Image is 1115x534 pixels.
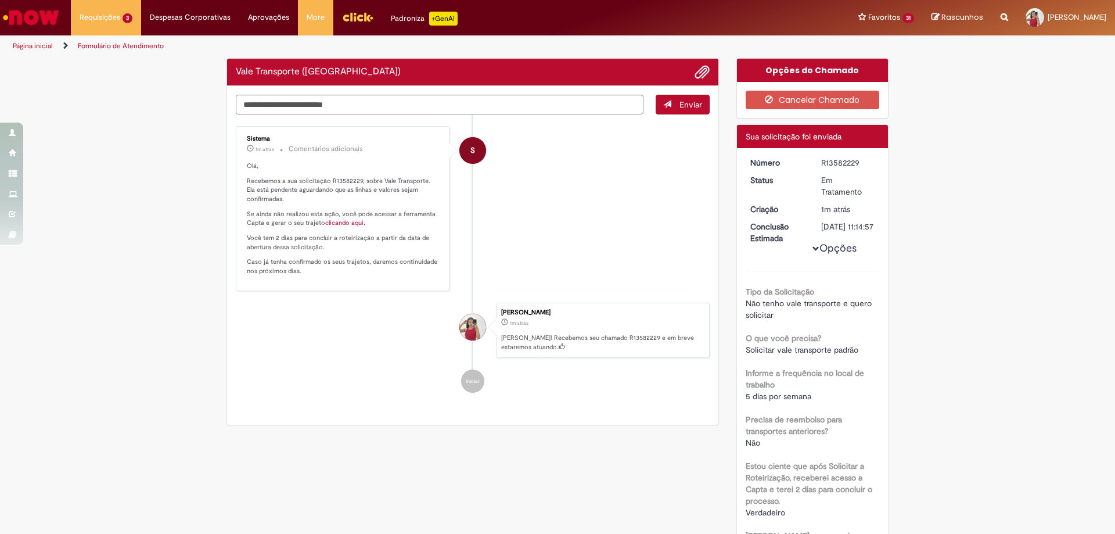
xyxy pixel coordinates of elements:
a: Página inicial [13,41,53,51]
span: 1m atrás [821,204,850,214]
img: click_logo_yellow_360x200.png [342,8,373,26]
dt: Número [742,157,813,169]
span: More [307,12,325,23]
span: Sua solicitação foi enviada [746,131,841,142]
span: Solicitar vale transporte padrão [746,345,858,355]
div: [PERSON_NAME] [501,309,703,316]
span: Enviar [679,99,702,110]
b: Tipo da Solicitação [746,286,814,297]
div: 30/09/2025 15:14:52 [821,203,875,215]
p: Se ainda não realizou esta ação, você pode acessar a ferramenta Capta e gerar o seu trajeto [247,210,440,228]
div: System [459,137,486,164]
button: Enviar [656,95,710,114]
span: Não [746,438,760,448]
dt: Status [742,174,813,186]
dt: Criação [742,203,813,215]
span: Aprovações [248,12,289,23]
span: Rascunhos [941,12,983,23]
img: ServiceNow [1,6,61,29]
h2: Vale Transporte (VT) Histórico de tíquete [236,67,401,77]
time: 30/09/2025 15:14:56 [256,146,274,153]
div: Em Tratamento [821,174,875,198]
li: Bruna Caroliny Pereira De Albuquerque [236,303,710,359]
span: 5 dias por semana [746,391,811,402]
span: Despesas Corporativas [150,12,231,23]
time: 30/09/2025 15:14:52 [510,320,528,327]
div: Opções do Chamado [737,59,889,82]
b: Estou ciente que após Solicitar a Roteirização, receberei acesso a Capta e terei 2 dias para conc... [746,461,872,506]
div: Bruna Caroliny Pereira De Albuquerque [459,314,486,341]
ul: Trilhas de página [9,35,735,57]
a: clicando aqui. [325,218,365,227]
dt: Conclusão Estimada [742,221,813,244]
p: [PERSON_NAME]! Recebemos seu chamado R13582229 e em breve estaremos atuando. [501,334,703,352]
div: [DATE] 11:14:57 [821,221,875,232]
span: [PERSON_NAME] [1048,12,1106,22]
span: Favoritos [868,12,900,23]
b: Precisa de reembolso para transportes anteriores? [746,414,842,436]
ul: Histórico de tíquete [236,114,710,405]
span: Verdadeiro [746,507,785,518]
button: Adicionar anexos [695,64,710,80]
p: +GenAi [429,12,458,26]
span: 1m atrás [510,320,528,327]
p: Caso já tenha confirmado os seus trajetos, daremos continuidade nos próximos dias. [247,257,440,275]
button: Cancelar Chamado [746,91,880,109]
span: 31 [902,13,914,23]
b: O que você precisa? [746,333,821,343]
textarea: Digite sua mensagem aqui... [236,95,643,114]
a: Formulário de Atendimento [78,41,164,51]
time: 30/09/2025 15:14:52 [821,204,850,214]
p: Recebemos a sua solicitação R13582229, sobre Vale Transporte. Ela está pendente aguardando que as... [247,177,440,204]
span: Não tenho vale transporte e quero solicitar [746,298,874,320]
a: Rascunhos [931,12,983,23]
div: Sistema [247,135,440,142]
div: Padroniza [391,12,458,26]
p: Você tem 2 dias para concluir a roteirização a partir da data de abertura dessa solicitação. [247,234,440,252]
p: Olá, [247,162,440,171]
span: S [470,137,475,164]
div: R13582229 [821,157,875,169]
span: 3 [123,13,132,23]
span: 1m atrás [256,146,274,153]
b: Informe a frequência no local de trabalho [746,368,864,390]
small: Comentários adicionais [289,144,363,154]
span: Requisições [80,12,120,23]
